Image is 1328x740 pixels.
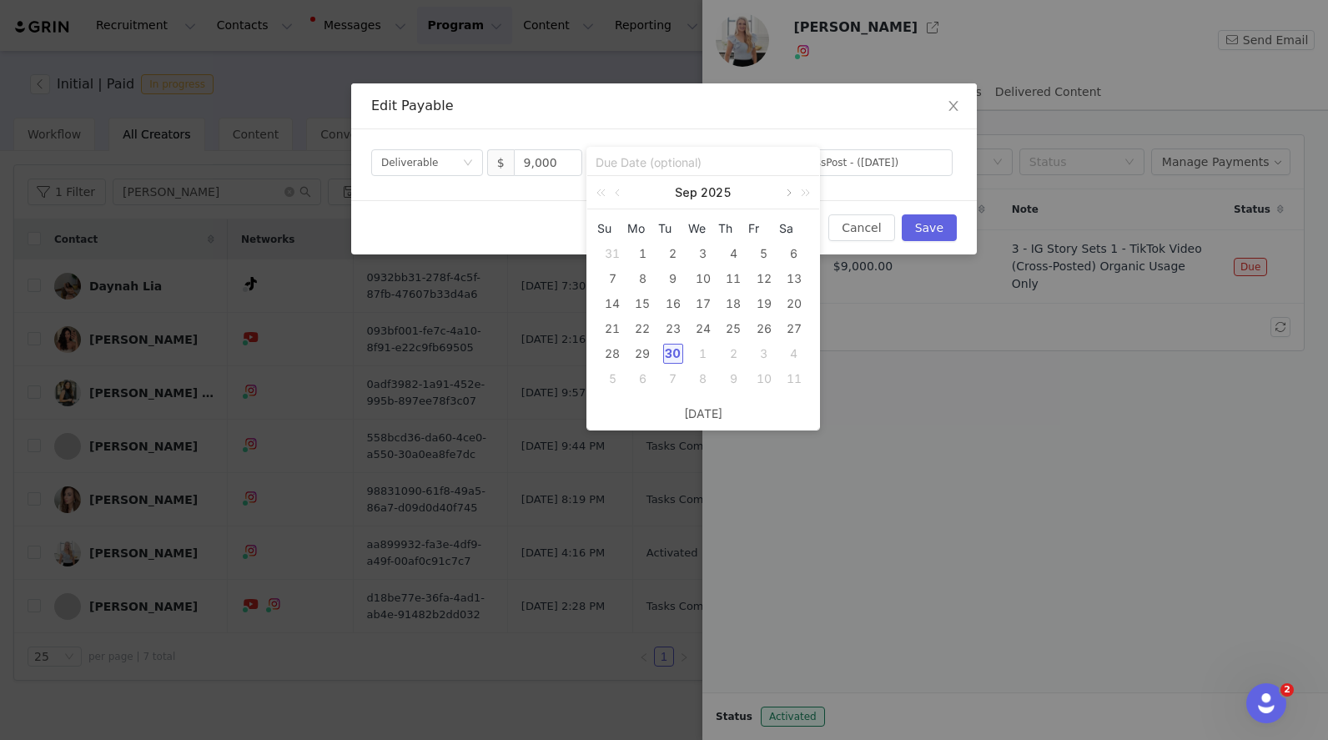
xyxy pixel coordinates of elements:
[627,216,657,241] th: Mon
[658,241,688,266] td: September 2, 2025
[748,291,778,316] td: September 19, 2025
[748,266,778,291] td: September 12, 2025
[658,266,688,291] td: September 9, 2025
[1246,683,1286,723] iframe: Intercom live chat
[684,398,722,430] a: [DATE]
[779,316,809,341] td: September 27, 2025
[779,266,809,291] td: September 13, 2025
[381,150,438,175] div: Deliverable
[632,294,652,314] div: 15
[748,216,778,241] th: Fri
[718,216,748,241] th: Thu
[597,266,627,291] td: September 7, 2025
[754,269,774,289] div: 12
[754,319,774,339] div: 26
[463,158,473,169] i: icon: down
[1280,683,1294,697] span: 2
[627,221,657,236] span: Mo
[784,369,804,389] div: 11
[779,366,809,391] td: October 11, 2025
[754,294,774,314] div: 19
[663,269,683,289] div: 9
[602,319,622,339] div: 21
[632,244,652,264] div: 1
[663,369,683,389] div: 7
[627,241,657,266] td: September 1, 2025
[693,244,713,264] div: 3
[718,316,748,341] td: September 25, 2025
[784,244,804,264] div: 6
[779,216,809,241] th: Sat
[754,344,774,364] div: 3
[632,369,652,389] div: 6
[602,294,622,314] div: 14
[748,241,778,266] td: September 5, 2025
[780,176,795,209] a: Next month (PageDown)
[602,369,622,389] div: 5
[718,266,748,291] td: September 11, 2025
[663,244,683,264] div: 2
[779,241,809,266] td: September 6, 2025
[596,153,811,171] input: Due Date (optional)
[784,344,804,364] div: 4
[784,269,804,289] div: 13
[784,294,804,314] div: 20
[693,369,713,389] div: 8
[693,269,713,289] div: 10
[597,241,627,266] td: August 31, 2025
[723,369,743,389] div: 9
[718,221,748,236] span: Th
[688,291,718,316] td: September 17, 2025
[632,319,652,339] div: 22
[688,366,718,391] td: October 8, 2025
[663,319,683,339] div: 23
[487,149,514,176] span: $
[748,366,778,391] td: October 10, 2025
[602,344,622,364] div: 28
[658,291,688,316] td: September 16, 2025
[597,216,627,241] th: Sun
[718,341,748,366] td: October 2, 2025
[947,99,960,113] i: icon: close
[673,176,699,209] a: Sep
[688,341,718,366] td: October 1, 2025
[627,341,657,366] td: September 29, 2025
[930,83,977,130] button: Close
[748,316,778,341] td: September 26, 2025
[688,241,718,266] td: September 3, 2025
[693,294,713,314] div: 17
[723,244,743,264] div: 4
[602,269,622,289] div: 7
[658,316,688,341] td: September 23, 2025
[718,291,748,316] td: September 18, 2025
[658,216,688,241] th: Tue
[658,366,688,391] td: October 7, 2025
[602,244,622,264] div: 31
[371,97,957,115] div: Edit Payable
[663,344,683,364] div: 30
[779,341,809,366] td: October 4, 2025
[723,294,743,314] div: 18
[658,341,688,366] td: September 30, 2025
[723,344,743,364] div: 2
[597,341,627,366] td: September 28, 2025
[748,221,778,236] span: Fr
[627,291,657,316] td: September 15, 2025
[627,316,657,341] td: September 22, 2025
[593,176,615,209] a: Last year (Control + left)
[723,269,743,289] div: 11
[784,319,804,339] div: 27
[748,341,778,366] td: October 3, 2025
[688,316,718,341] td: September 24, 2025
[688,216,718,241] th: Wed
[693,319,713,339] div: 24
[688,221,718,236] span: We
[779,221,809,236] span: Sa
[627,266,657,291] td: September 8, 2025
[754,244,774,264] div: 5
[597,316,627,341] td: September 21, 2025
[828,214,894,241] button: Cancel
[632,269,652,289] div: 8
[658,221,688,236] span: Tu
[792,176,813,209] a: Next year (Control + right)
